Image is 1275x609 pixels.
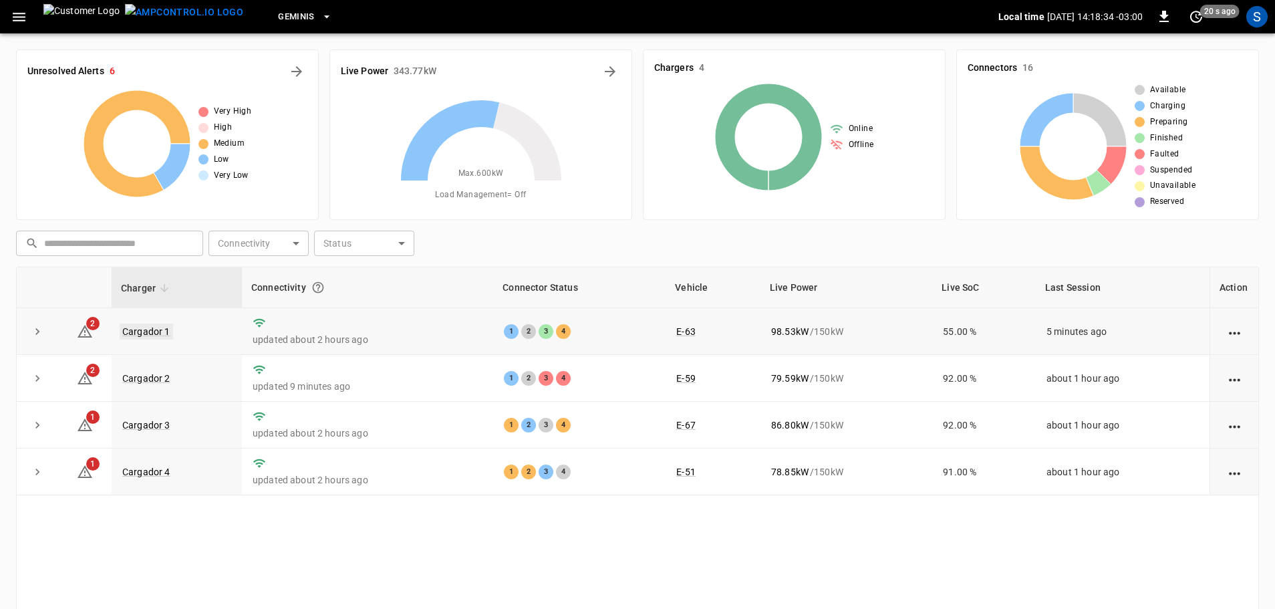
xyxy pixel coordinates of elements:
h6: 4 [699,61,704,76]
span: 2 [86,317,100,330]
td: 92.00 % [932,355,1036,402]
span: Very Low [214,169,249,182]
td: 55.00 % [932,308,1036,355]
div: / 150 kW [771,372,922,385]
a: 2 [77,372,93,382]
p: updated about 2 hours ago [253,427,482,440]
a: E-63 [676,326,696,337]
span: Max. 600 kW [458,167,504,180]
div: / 150 kW [771,418,922,432]
span: 1 [86,457,100,471]
span: Offline [849,138,874,152]
span: 20 s ago [1200,5,1240,18]
h6: Unresolved Alerts [27,64,104,79]
span: Low [214,153,229,166]
span: Finished [1150,132,1183,145]
img: Customer Logo [43,4,120,29]
td: 91.00 % [932,449,1036,495]
div: 1 [504,371,519,386]
div: action cell options [1226,372,1243,385]
td: 5 minutes ago [1036,308,1210,355]
div: 3 [539,418,553,433]
h6: 343.77 kW [394,64,436,79]
span: 2 [86,364,100,377]
h6: Connectors [968,61,1017,76]
td: about 1 hour ago [1036,402,1210,449]
span: Charging [1150,100,1185,113]
div: 4 [556,324,571,339]
div: 2 [521,371,536,386]
p: updated about 2 hours ago [253,333,482,346]
th: Last Session [1036,267,1210,308]
img: ampcontrol.io logo [125,4,243,21]
div: 4 [556,418,571,433]
div: 3 [539,371,553,386]
span: Reserved [1150,195,1184,209]
a: E-51 [676,467,696,477]
div: 2 [521,324,536,339]
th: Action [1210,267,1258,308]
button: Geminis [273,4,337,30]
div: / 150 kW [771,465,922,479]
button: Energy Overview [599,61,621,82]
div: action cell options [1226,465,1243,479]
span: Suspended [1150,164,1193,177]
p: 79.59 kW [771,372,809,385]
div: 2 [521,418,536,433]
a: Cargador 1 [120,324,173,340]
h6: 6 [110,64,115,79]
span: Charger [121,280,173,296]
div: 1 [504,324,519,339]
a: Cargador 4 [122,467,170,477]
span: Unavailable [1150,179,1195,193]
p: 86.80 kW [771,418,809,432]
button: Connection between the charger and our software. [306,275,330,299]
span: Load Management = Off [435,189,526,202]
p: updated about 2 hours ago [253,473,482,487]
a: 1 [77,419,93,430]
div: 3 [539,465,553,479]
h6: Chargers [654,61,694,76]
p: 98.53 kW [771,325,809,338]
span: Online [849,122,873,136]
span: Available [1150,84,1186,97]
div: 1 [504,418,519,433]
a: Cargador 3 [122,420,170,431]
div: profile-icon [1246,6,1268,27]
div: action cell options [1226,418,1243,432]
div: Connectivity [251,275,484,299]
span: Faulted [1150,148,1179,161]
button: set refresh interval [1185,6,1207,27]
a: E-67 [676,420,696,431]
div: action cell options [1226,325,1243,338]
a: E-59 [676,373,696,384]
div: 2 [521,465,536,479]
span: Very High [214,105,252,118]
button: expand row [27,462,47,482]
td: about 1 hour ago [1036,449,1210,495]
span: Medium [214,137,245,150]
span: Preparing [1150,116,1188,129]
h6: 16 [1022,61,1033,76]
div: 3 [539,324,553,339]
p: updated 9 minutes ago [253,380,482,393]
th: Connector Status [493,267,666,308]
h6: Live Power [341,64,388,79]
div: 1 [504,465,519,479]
span: 1 [86,410,100,424]
div: 4 [556,371,571,386]
p: Local time [998,10,1044,23]
th: Vehicle [666,267,760,308]
a: 1 [77,466,93,477]
a: Cargador 2 [122,373,170,384]
button: expand row [27,322,47,342]
div: / 150 kW [771,325,922,338]
td: 92.00 % [932,402,1036,449]
th: Live SoC [932,267,1036,308]
a: 2 [77,325,93,336]
div: 4 [556,465,571,479]
button: expand row [27,415,47,435]
td: about 1 hour ago [1036,355,1210,402]
p: 78.85 kW [771,465,809,479]
span: Geminis [278,9,315,25]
